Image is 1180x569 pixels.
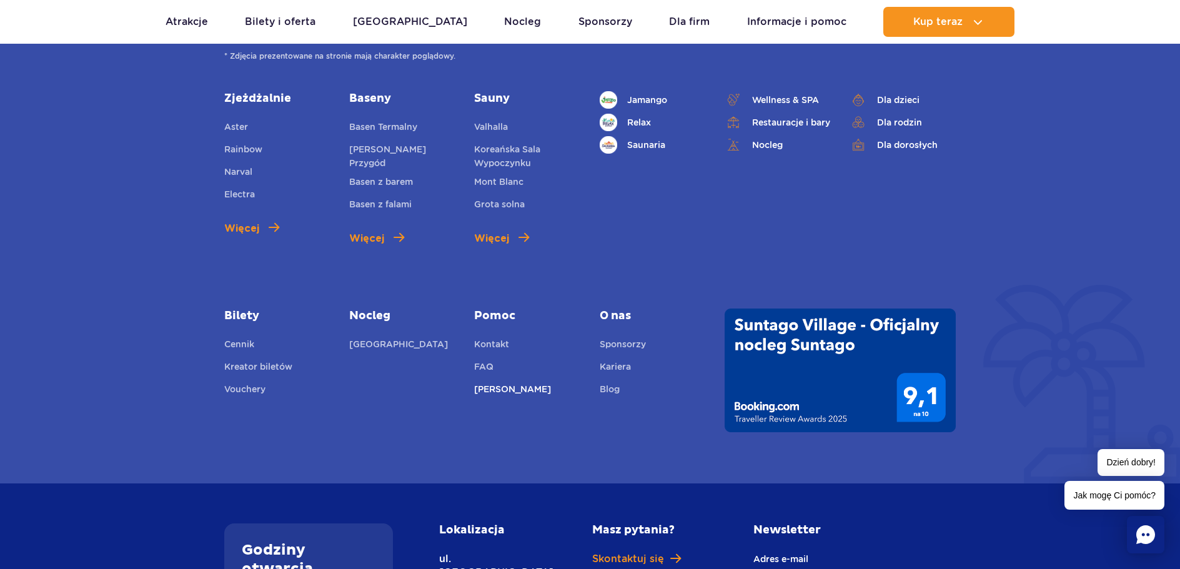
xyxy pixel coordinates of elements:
a: Sauny [474,91,580,106]
a: Kreator biletów [224,360,292,377]
a: Bilety i oferta [245,7,315,37]
span: * Zdjęcia prezentowane na stronie mają charakter poglądowy. [224,50,956,62]
a: Więcej [349,231,404,246]
span: Valhalla [474,122,508,132]
h2: Lokalizacja [439,523,536,537]
a: Basen Termalny [349,120,417,137]
h2: Newsletter [753,523,928,537]
span: Kup teraz [913,16,963,27]
a: Wellness & SPA [725,91,831,109]
a: Grota solna [474,197,525,215]
span: Aster [224,122,248,132]
a: Dla dorosłych [850,136,956,154]
a: [GEOGRAPHIC_DATA] [353,7,467,37]
span: Jamango [627,93,667,107]
span: Więcej [474,231,509,246]
h2: Masz pytania? [592,523,713,537]
a: Mont Blanc [474,175,523,192]
a: Blog [600,382,620,400]
a: Relax [600,114,706,131]
a: Basen z falami [349,197,412,215]
a: Cennik [224,337,254,355]
span: Więcej [224,221,259,236]
a: Basen z barem [349,175,413,192]
a: Nocleg [349,309,455,324]
a: Baseny [349,91,455,106]
a: Skontaktuj się [592,552,713,566]
a: Saunaria [600,136,706,154]
a: Dla rodzin [850,114,956,131]
a: Nocleg [725,136,831,154]
button: Kup teraz [883,7,1014,37]
a: Nocleg [504,7,541,37]
a: Vouchery [224,382,265,400]
a: Kariera [600,360,631,377]
a: Narval [224,165,252,182]
a: Sponsorzy [600,337,646,355]
label: Adres e-mail [753,552,893,566]
a: Aster [224,120,248,137]
a: Restauracje i bary [725,114,831,131]
a: [GEOGRAPHIC_DATA] [349,337,448,355]
a: Atrakcje [166,7,208,37]
a: Sponsorzy [578,7,632,37]
a: Informacje i pomoc [747,7,846,37]
a: Pomoc [474,309,580,324]
a: FAQ [474,360,493,377]
a: Jamango [600,91,706,109]
a: Kontakt [474,337,509,355]
span: Jak mogę Ci pomóc? [1064,481,1164,510]
a: Dla firm [669,7,710,37]
div: Chat [1127,516,1164,553]
a: Electra [224,187,255,205]
span: Dzień dobry! [1098,449,1164,476]
span: Wellness & SPA [752,93,819,107]
a: Zjeżdżalnie [224,91,330,106]
a: Rainbow [224,142,262,160]
span: Narval [224,167,252,177]
a: [PERSON_NAME] [474,382,551,400]
a: Valhalla [474,120,508,137]
span: Skontaktuj się [592,552,664,566]
span: O nas [600,309,706,324]
a: Dla dzieci [850,91,956,109]
span: Rainbow [224,144,262,154]
img: Traveller Review Awards 2025' od Booking.com dla Suntago Village - wynik 9.1/10 [725,309,956,432]
span: Mont Blanc [474,177,523,187]
a: Bilety [224,309,330,324]
a: Więcej [224,221,279,236]
a: [PERSON_NAME] Przygód [349,142,455,170]
a: Koreańska Sala Wypoczynku [474,142,580,170]
span: Więcej [349,231,384,246]
a: Więcej [474,231,529,246]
